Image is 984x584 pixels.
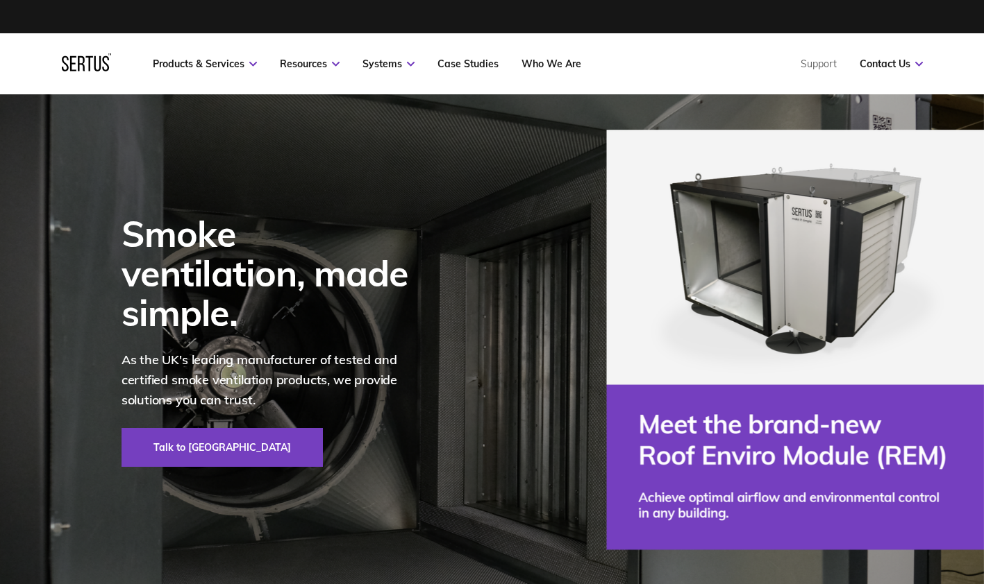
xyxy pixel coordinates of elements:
a: Case Studies [437,58,499,70]
a: Support [801,58,837,70]
p: As the UK's leading manufacturer of tested and certified smoke ventilation products, we provide s... [122,350,427,410]
a: Talk to [GEOGRAPHIC_DATA] [122,428,323,467]
a: Who We Are [522,58,581,70]
a: Systems [362,58,415,70]
a: Products & Services [153,58,257,70]
a: Contact Us [860,58,923,70]
div: Smoke ventilation, made simple. [122,214,427,333]
a: Resources [280,58,340,70]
